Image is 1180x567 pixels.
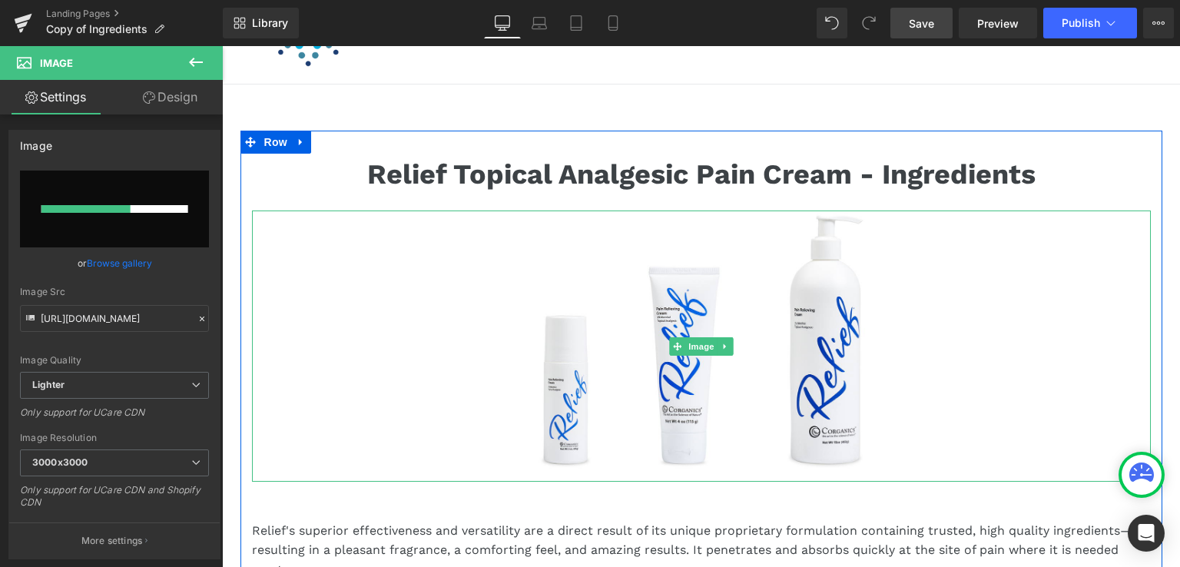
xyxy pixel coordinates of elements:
[959,8,1037,38] a: Preview
[1043,8,1137,38] button: Publish
[223,8,299,38] a: New Library
[46,8,223,20] a: Landing Pages
[558,8,595,38] a: Tablet
[20,287,209,297] div: Image Src
[909,15,934,31] span: Save
[20,131,52,152] div: Image
[484,8,521,38] a: Desktop
[145,112,814,144] strong: Relief Topical Analgesic Pain Cream - Ingredients
[20,484,209,519] div: Only support for UCare CDN and Shopify CDN
[81,534,143,548] p: More settings
[1143,8,1174,38] button: More
[9,522,220,559] button: More settings
[20,305,209,332] input: Link
[114,80,226,114] a: Design
[595,8,631,38] a: Mobile
[40,57,73,69] span: Image
[46,23,147,35] span: Copy of Ingredients
[20,433,209,443] div: Image Resolution
[32,379,65,390] b: Lighter
[30,475,929,534] p: Relief's superior effectiveness and versatility are a direct result of its unique proprietary for...
[252,16,288,30] span: Library
[32,456,88,468] b: 3000x3000
[463,291,496,310] span: Image
[20,255,209,271] div: or
[495,291,511,310] a: Expand / Collapse
[977,15,1019,31] span: Preview
[1062,17,1100,29] span: Publish
[1128,515,1165,552] div: Open Intercom Messenger
[20,406,209,429] div: Only support for UCare CDN
[20,355,209,366] div: Image Quality
[854,8,884,38] button: Redo
[69,85,89,108] a: Expand / Collapse
[38,85,69,108] span: Row
[817,8,847,38] button: Undo
[87,250,152,277] a: Browse gallery
[521,8,558,38] a: Laptop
